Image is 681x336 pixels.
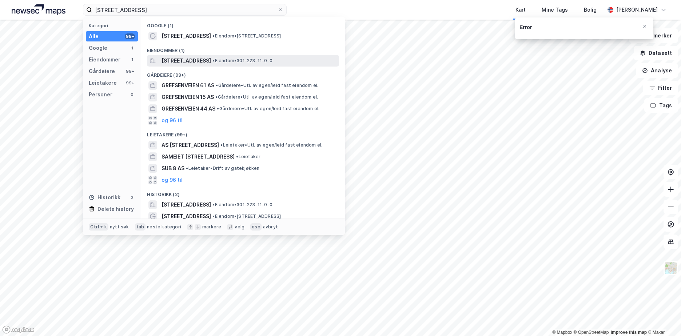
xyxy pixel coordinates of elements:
span: [STREET_ADDRESS] [162,200,211,209]
div: Ctrl + k [89,223,108,231]
span: • [212,58,215,63]
div: Leietakere [89,79,117,87]
div: Kategori [89,23,138,28]
span: GREFSENVEIEN 44 AS [162,104,215,113]
div: Gårdeiere (99+) [141,67,345,80]
span: • [212,202,215,207]
div: 99+ [125,80,135,86]
a: Mapbox homepage [2,325,34,334]
span: Leietaker [236,154,260,160]
span: Eiendom • [STREET_ADDRESS] [212,33,281,39]
div: Alle [89,32,99,41]
span: [STREET_ADDRESS] [162,56,211,65]
input: Søk på adresse, matrikkel, gårdeiere, leietakere eller personer [92,4,278,15]
span: SAMEIET [STREET_ADDRESS] [162,152,235,161]
button: Tags [644,98,678,113]
div: Historikk [89,193,120,202]
div: 99+ [125,33,135,39]
div: Error [519,23,532,32]
div: markere [202,224,221,230]
div: Eiendommer [89,55,120,64]
div: nytt søk [110,224,129,230]
div: avbryt [263,224,278,230]
span: • [236,154,238,159]
span: • [215,94,218,100]
div: 0 [129,92,135,97]
span: Leietaker • Utl. av egen/leid fast eiendom el. [220,142,322,148]
span: • [217,106,219,111]
div: 1 [129,45,135,51]
button: og 96 til [162,176,183,184]
a: Improve this map [611,330,647,335]
a: Mapbox [552,330,572,335]
span: AS [STREET_ADDRESS] [162,141,219,149]
span: GREFSENVEIEN 15 AS [162,93,214,101]
span: • [186,165,188,171]
img: Z [664,261,678,275]
div: Gårdeiere [89,67,115,76]
span: Gårdeiere • Utl. av egen/leid fast eiendom el. [215,94,318,100]
div: Mine Tags [542,5,568,14]
span: Eiendom • 301-223-11-0-0 [212,202,272,208]
button: Filter [643,81,678,95]
span: Gårdeiere • Utl. av egen/leid fast eiendom el. [217,106,319,112]
img: logo.a4113a55bc3d86da70a041830d287a7e.svg [12,4,65,15]
a: OpenStreetMap [574,330,609,335]
span: SUB 8 AS [162,164,184,173]
div: Historikk (2) [141,186,345,199]
span: • [212,33,215,39]
div: 99+ [125,68,135,74]
span: • [212,213,215,219]
div: neste kategori [147,224,181,230]
div: 1 [129,57,135,63]
span: Leietaker • Drift av gatekjøkken [186,165,259,171]
div: tab [135,223,146,231]
button: og 96 til [162,116,183,125]
span: Eiendom • [STREET_ADDRESS] [212,213,281,219]
span: • [216,83,218,88]
div: velg [235,224,244,230]
span: • [220,142,223,148]
button: Datasett [634,46,678,60]
button: Analyse [636,63,678,78]
span: Gårdeiere • Utl. av egen/leid fast eiendom el. [216,83,318,88]
div: esc [250,223,262,231]
div: Google [89,44,107,52]
div: [PERSON_NAME] [616,5,658,14]
div: Eiendommer (1) [141,42,345,55]
div: Google (1) [141,17,345,30]
span: [STREET_ADDRESS] [162,212,211,221]
div: 2 [129,195,135,200]
div: Leietakere (99+) [141,126,345,139]
span: GREFSENVEIEN 61 AS [162,81,214,90]
div: Delete history [97,205,134,213]
div: Personer [89,90,112,99]
div: Bolig [584,5,597,14]
div: Kontrollprogram for chat [645,301,681,336]
span: [STREET_ADDRESS] [162,32,211,40]
span: Eiendom • 301-223-11-0-0 [212,58,272,64]
div: Kart [515,5,526,14]
iframe: Chat Widget [645,301,681,336]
